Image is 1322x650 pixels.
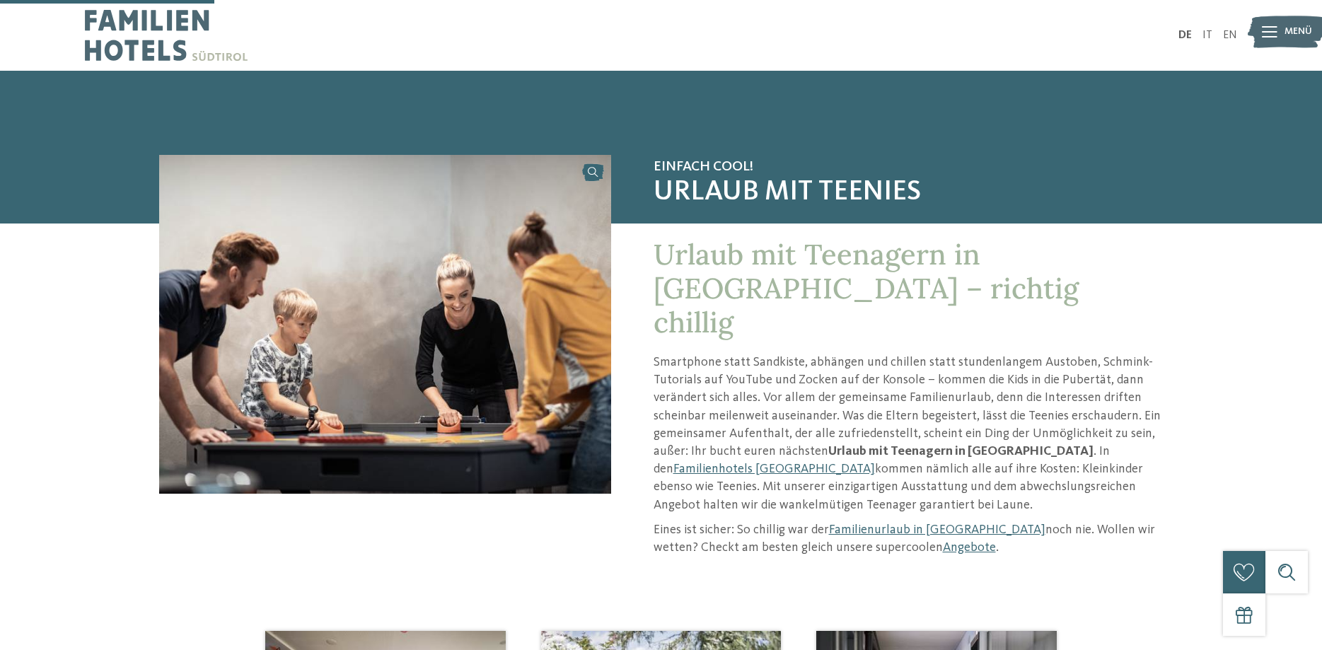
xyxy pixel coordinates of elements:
[1202,30,1212,41] a: IT
[673,463,875,475] a: Familienhotels [GEOGRAPHIC_DATA]
[1223,30,1237,41] a: EN
[943,541,996,554] a: Angebote
[654,236,1079,340] span: Urlaub mit Teenagern in [GEOGRAPHIC_DATA] – richtig chillig
[1285,25,1312,39] span: Menü
[654,158,1164,175] span: Einfach cool!
[1178,30,1192,41] a: DE
[654,175,1164,209] span: Urlaub mit Teenies
[654,521,1164,557] p: Eines ist sicher: So chillig war der noch nie. Wollen wir wetten? Checkt am besten gleich unsere ...
[159,155,611,494] img: Urlaub mit Teenagern in Südtirol geplant?
[828,445,1094,458] strong: Urlaub mit Teenagern in [GEOGRAPHIC_DATA]
[829,523,1045,536] a: Familienurlaub in [GEOGRAPHIC_DATA]
[654,354,1164,514] p: Smartphone statt Sandkiste, abhängen und chillen statt stundenlangem Austoben, Schmink-Tutorials ...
